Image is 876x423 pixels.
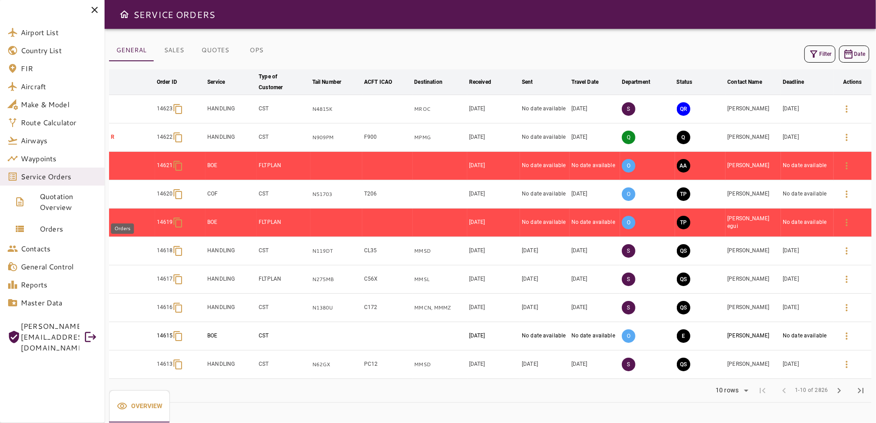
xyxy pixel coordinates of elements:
td: [DATE] [781,95,834,123]
td: No date available [520,123,570,152]
td: BOE [205,152,257,180]
span: last_page [855,385,866,396]
div: basic tabs example [109,390,170,423]
td: [DATE] [520,294,570,322]
p: N62GX [312,361,360,368]
div: Sent [522,77,533,87]
button: Details [836,98,858,120]
p: 14617 [157,275,173,283]
span: 1-10 of 2826 [795,386,828,395]
td: CST [257,180,310,209]
td: HANDLING [205,350,257,379]
td: [DATE] [520,350,570,379]
button: Details [836,183,858,205]
span: Status [677,77,704,87]
span: Last Page [850,380,871,401]
button: Open drawer [115,5,133,23]
p: S [622,301,635,314]
span: Service [207,77,237,87]
p: N909PM [312,134,360,141]
p: 14615 [157,332,173,340]
button: EXECUTION [677,329,690,343]
div: Travel Date [571,77,598,87]
span: Reports [21,279,97,290]
span: Next Page [828,380,850,401]
p: 14613 [157,360,173,368]
p: N51703 [312,191,360,198]
button: AWAITING ASSIGNMENT [677,159,690,173]
button: Details [836,268,858,290]
td: [PERSON_NAME] [725,265,781,294]
p: O [622,159,635,173]
span: Deadline [783,77,816,87]
td: [DATE] [570,180,620,209]
button: TRIP PREPARATION [677,216,690,229]
td: [DATE] [570,294,620,322]
td: HANDLING [205,237,257,265]
span: Sent [522,77,545,87]
p: MPMG [415,134,465,141]
p: S [622,358,635,371]
td: No date available [781,322,834,350]
p: O [622,329,635,343]
button: Filter [804,45,835,63]
td: [DATE] [570,350,620,379]
td: FLTPLAN [257,265,310,294]
td: C172 [362,294,412,322]
td: [DATE] [781,294,834,322]
span: Received [469,77,503,87]
td: [PERSON_NAME] [725,294,781,322]
td: [PERSON_NAME] [725,350,781,379]
span: Type of Customer [259,71,309,93]
td: [DATE] [467,237,520,265]
p: MMSD [415,247,465,255]
p: 14622 [157,133,173,141]
td: No date available [520,152,570,180]
td: [PERSON_NAME] [725,152,781,180]
td: [DATE] [520,237,570,265]
td: CL35 [362,237,412,265]
td: [DATE] [570,95,620,123]
p: 14619 [157,218,173,226]
button: Details [836,325,858,347]
div: Type of Customer [259,71,297,93]
td: No date available [570,209,620,237]
td: [DATE] [467,123,520,152]
div: Tail Number [312,77,341,87]
td: [PERSON_NAME] [725,123,781,152]
span: First Page [752,380,773,401]
p: 14620 [157,190,173,198]
td: [DATE] [520,265,570,294]
td: HANDLING [205,265,257,294]
td: HANDLING [205,123,257,152]
td: No date available [520,209,570,237]
td: [PERSON_NAME] [725,180,781,209]
p: S [622,244,635,258]
p: N119DT [312,247,360,255]
td: [PERSON_NAME] egui [725,209,781,237]
td: HANDLING [205,95,257,123]
td: [PERSON_NAME] [725,95,781,123]
td: CST [257,322,310,350]
p: MMSD [415,361,465,368]
button: Date [839,45,869,63]
td: No date available [781,180,834,209]
div: Destination [415,77,443,87]
span: [PERSON_NAME][EMAIL_ADDRESS][DOMAIN_NAME] [21,321,79,353]
div: 10 rows [713,387,741,394]
button: Overview [109,390,170,423]
td: FLTPLAN [257,209,310,237]
div: Department [622,77,650,87]
p: 14616 [157,304,173,311]
span: ACFT ICAO [364,77,404,87]
p: R [111,133,153,141]
td: [DATE] [570,123,620,152]
div: ACFT ICAO [364,77,392,87]
td: FLTPLAN [257,152,310,180]
td: No date available [781,209,834,237]
td: [DATE] [570,237,620,265]
td: [DATE] [467,322,520,350]
p: N275MB [312,276,360,283]
td: [PERSON_NAME] [725,322,781,350]
div: Deadline [783,77,804,87]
